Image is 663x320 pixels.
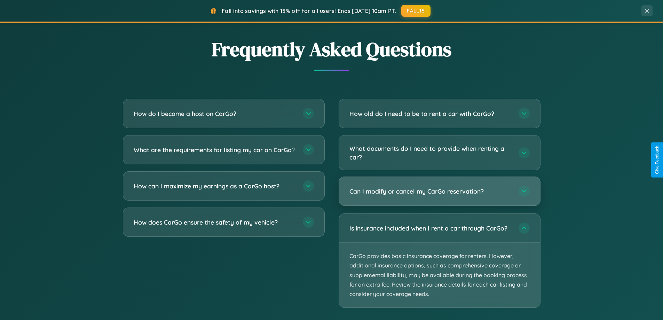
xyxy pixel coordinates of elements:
[222,7,396,14] span: Fall into savings with 15% off for all users! Ends [DATE] 10am PT.
[339,243,540,307] p: CarGo provides basic insurance coverage for renters. However, additional insurance options, such ...
[134,182,296,190] h3: How can I maximize my earnings as a CarGo host?
[349,144,512,161] h3: What documents do I need to provide when renting a car?
[134,109,296,118] h3: How do I become a host on CarGo?
[349,109,512,118] h3: How old do I need to be to rent a car with CarGo?
[349,224,512,233] h3: Is insurance included when I rent a car through CarGo?
[655,146,660,174] div: Give Feedback
[134,218,296,227] h3: How does CarGo ensure the safety of my vehicle?
[349,187,512,196] h3: Can I modify or cancel my CarGo reservation?
[123,36,540,63] h2: Frequently Asked Questions
[401,5,431,17] button: FALL15
[134,146,296,154] h3: What are the requirements for listing my car on CarGo?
